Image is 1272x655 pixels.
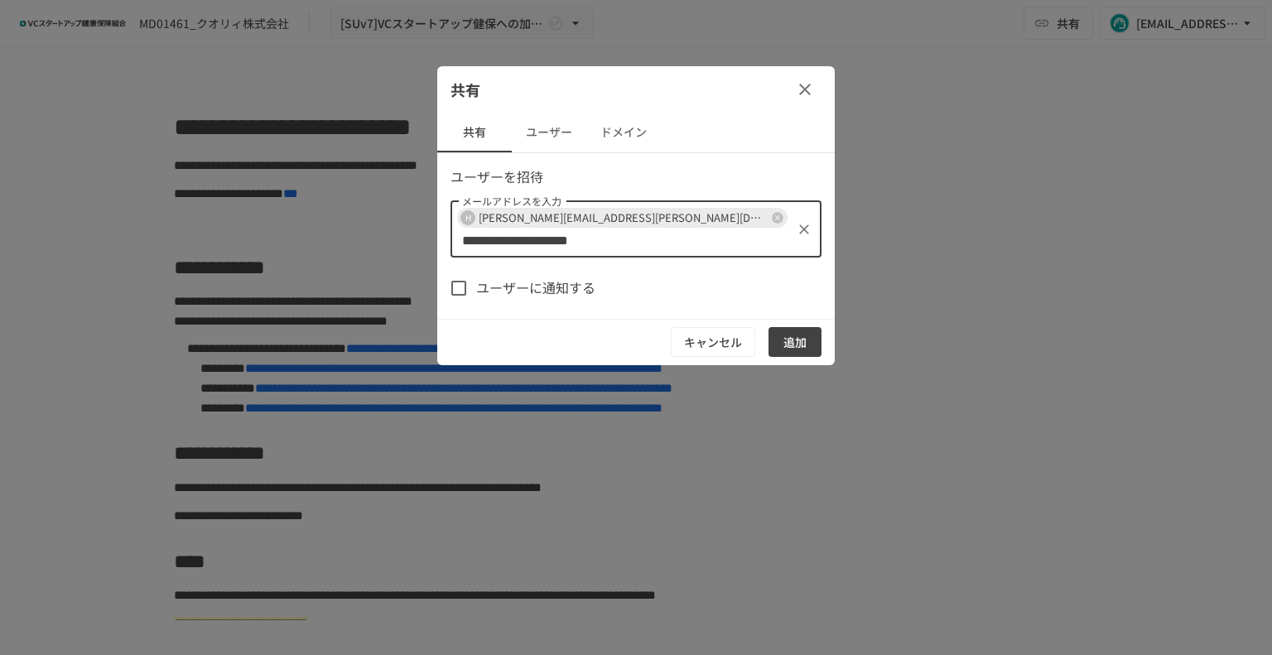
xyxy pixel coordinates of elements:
button: ドメイン [586,113,661,152]
button: クリア [793,218,816,241]
div: H[PERSON_NAME][EMAIL_ADDRESS][PERSON_NAME][DOMAIN_NAME] [457,208,788,228]
button: 追加 [768,327,821,358]
span: ユーザーに通知する [476,277,595,299]
button: 共有 [437,113,512,152]
p: ユーザーを招待 [450,166,821,188]
button: ユーザー [512,113,586,152]
span: [PERSON_NAME][EMAIL_ADDRESS][PERSON_NAME][DOMAIN_NAME] [472,208,774,227]
div: 共有 [437,66,835,113]
button: キャンセル [671,327,755,358]
div: H [460,210,475,225]
label: メールアドレスを入力 [462,194,561,208]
